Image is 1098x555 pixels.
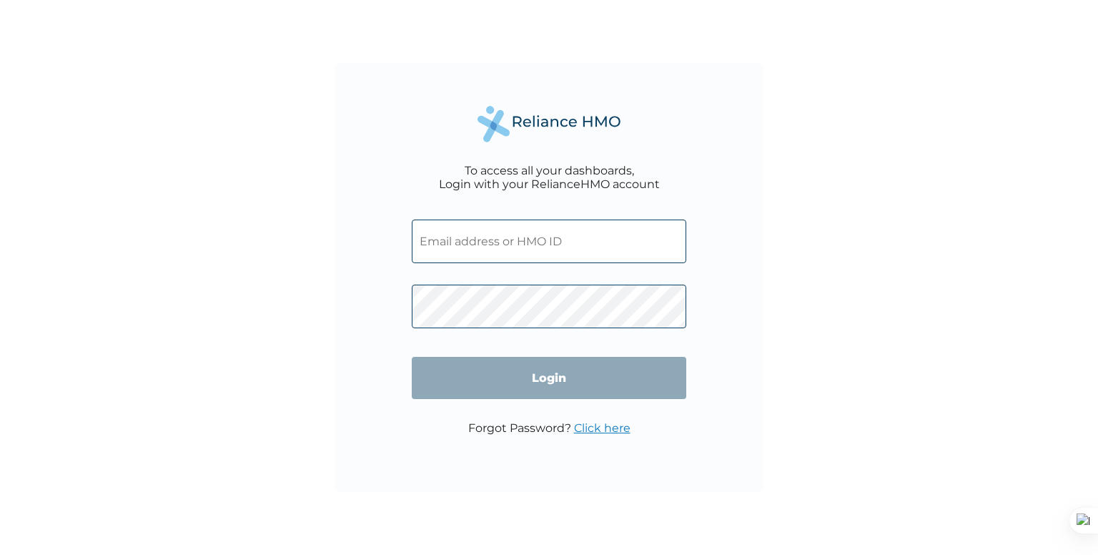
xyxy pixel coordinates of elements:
input: Login [412,357,686,399]
input: Email address or HMO ID [412,220,686,263]
a: Click here [574,421,630,435]
p: Forgot Password? [468,421,630,435]
div: To access all your dashboards, Login with your RelianceHMO account [439,164,660,191]
img: Reliance Health's Logo [478,106,620,142]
